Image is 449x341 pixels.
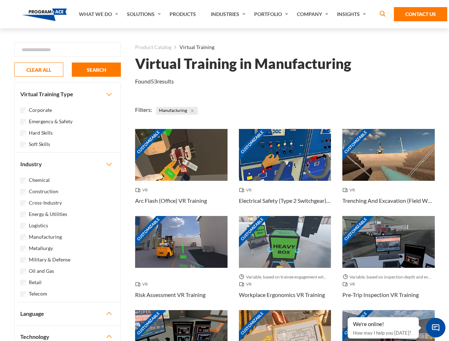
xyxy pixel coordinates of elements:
a: Customizable Thumbnail - Arc Flash (Office) VR Training VR Arc Flash (Office) VR Training [135,129,228,216]
input: Oil and Gas [20,269,26,274]
label: Soft Skills [29,140,50,148]
p: Found results [135,77,174,86]
span: VR [342,186,358,194]
a: Customizable Thumbnail - Trenching And Excavation (Field Work) VR Training VR Trenching And Excav... [342,129,435,216]
input: Cross-Industry [20,200,26,206]
input: Soft Skills [20,142,26,147]
a: Customizable Thumbnail - Workplace Ergonomics VR Training Variable, based on trainee engagement w... [239,216,331,310]
label: Retail [29,278,42,286]
span: VR [135,186,151,194]
span: VR [239,281,255,288]
h3: Arc Flash (Office) VR Training [135,196,207,205]
label: Military & Defense [29,256,70,264]
input: Hard Skills [20,130,26,136]
input: Manufacturing [20,234,26,240]
label: Energy & Utilities [29,210,67,218]
a: Customizable Thumbnail - Risk Assessment VR Training VR Risk Assessment VR Training [135,216,228,310]
label: Cross-Industry [29,199,62,207]
h3: Workplace Ergonomics VR Training [239,291,325,299]
button: Virtual Training Type [15,83,121,105]
h3: Trenching And Excavation (Field Work) VR Training [342,196,435,205]
span: Chat Widget [426,318,445,337]
a: Customizable Thumbnail - Pre-Trip Inspection VR Training Variable, based on inspection depth and ... [342,216,435,310]
input: Metallurgy [20,246,26,251]
a: Contact Us [394,7,447,21]
h1: Virtual Training in Manufacturing [135,58,351,70]
label: Emergency & Safety [29,118,73,125]
nav: breadcrumb [135,43,435,52]
div: We're online! [353,321,413,328]
span: VR [342,281,358,288]
a: Customizable Thumbnail - Electrical Safety (Type 2 Switchgear) VR Training VR Electrical Safety (... [239,129,331,216]
button: Language [15,302,121,325]
label: Manufacturing [29,233,62,241]
button: Close [188,107,196,115]
h3: Pre-Trip Inspection VR Training [342,291,419,299]
input: Emergency & Safety [20,119,26,125]
em: 53 [151,78,157,85]
label: Corporate [29,106,52,114]
span: Variable, based on inspection depth and event interaction. [342,274,435,281]
span: Manufacturing [156,107,198,115]
button: Industry [15,153,121,175]
span: VR [239,186,255,194]
a: Product Catalog [135,43,171,52]
span: VR [135,281,151,288]
p: How may I help you [DATE]? [353,329,413,337]
input: Chemical [20,178,26,183]
label: Metallurgy [29,244,53,252]
label: Logistics [29,222,48,229]
label: Hard Skills [29,129,53,137]
label: Telecom [29,290,47,298]
button: CLEAR ALL [14,63,63,77]
h3: Electrical Safety (Type 2 Switchgear) VR Training [239,196,331,205]
input: Telecom [20,291,26,297]
img: Program-Ace [22,9,67,21]
input: Logistics [20,223,26,229]
label: Oil and Gas [29,267,54,275]
label: Construction [29,188,58,195]
span: Filters: [135,106,152,113]
span: Variable, based on trainee engagement with exercises. [239,274,331,281]
input: Energy & Utilities [20,212,26,217]
input: Retail [20,280,26,286]
li: Virtual Training [171,43,214,52]
label: Chemical [29,176,50,184]
h3: Risk Assessment VR Training [135,291,205,299]
input: Construction [20,189,26,195]
input: Military & Defense [20,257,26,263]
input: Corporate [20,108,26,113]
